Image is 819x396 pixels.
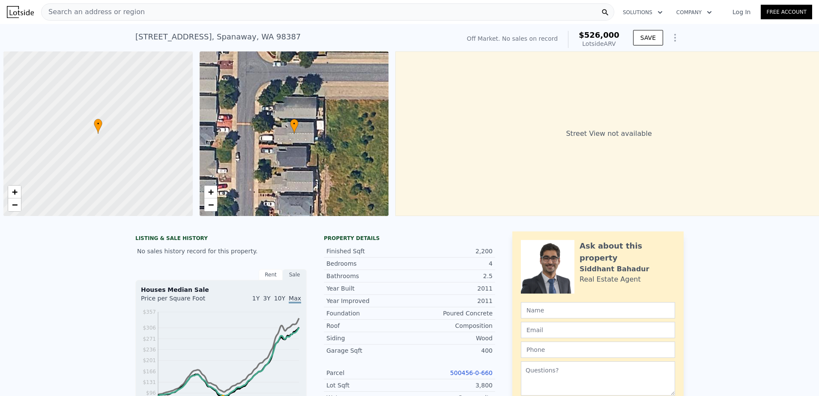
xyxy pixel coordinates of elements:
span: Max [289,295,301,303]
span: $526,000 [579,30,619,39]
tspan: $357 [143,309,156,315]
div: Bathrooms [326,272,409,280]
tspan: $306 [143,325,156,331]
span: Search an address or region [42,7,145,17]
div: Siddhant Bahadur [580,264,649,274]
button: Solutions [616,5,670,20]
div: Roof [326,321,409,330]
div: 2.5 [409,272,493,280]
div: 2011 [409,284,493,293]
div: Parcel [326,369,409,377]
a: Zoom in [204,186,217,198]
span: • [290,120,299,128]
button: Show Options [667,29,684,46]
input: Phone [521,342,675,358]
span: 1Y [252,295,260,302]
div: 400 [409,346,493,355]
div: Foundation [326,309,409,318]
div: Finished Sqft [326,247,409,255]
span: + [12,186,18,197]
div: Houses Median Sale [141,285,301,294]
img: Lotside [7,6,34,18]
div: 3,800 [409,381,493,390]
input: Name [521,302,675,318]
tspan: $236 [143,347,156,353]
div: Ask about this property [580,240,675,264]
a: Zoom out [204,198,217,211]
div: 2011 [409,297,493,305]
a: Free Account [761,5,812,19]
div: Siding [326,334,409,342]
div: Poured Concrete [409,309,493,318]
div: Price per Square Foot [141,294,221,308]
div: Year Built [326,284,409,293]
div: Lot Sqft [326,381,409,390]
div: Wood [409,334,493,342]
div: 4 [409,259,493,268]
div: LISTING & SALE HISTORY [135,235,307,243]
tspan: $131 [143,379,156,385]
div: 2,200 [409,247,493,255]
input: Email [521,322,675,338]
a: Zoom out [8,198,21,211]
div: Bedrooms [326,259,409,268]
tspan: $271 [143,336,156,342]
a: 500456-0-660 [450,369,493,376]
span: + [208,186,213,197]
div: • [94,119,102,134]
div: Composition [409,321,493,330]
div: • [290,119,299,134]
div: Rent [259,269,283,280]
a: Log In [722,8,761,16]
div: No sales history record for this property. [135,243,307,259]
div: Real Estate Agent [580,274,641,285]
div: Property details [324,235,495,242]
span: 10Y [274,295,285,302]
a: Zoom in [8,186,21,198]
button: Company [670,5,719,20]
tspan: $96 [146,390,156,396]
div: Garage Sqft [326,346,409,355]
button: SAVE [633,30,663,45]
div: Sale [283,269,307,280]
tspan: $166 [143,369,156,375]
div: Year Improved [326,297,409,305]
span: 3Y [263,295,270,302]
span: • [94,120,102,128]
span: − [12,199,18,210]
div: Lotside ARV [579,39,619,48]
div: Off Market. No sales on record [467,34,558,43]
span: − [208,199,213,210]
tspan: $201 [143,357,156,363]
div: [STREET_ADDRESS] , Spanaway , WA 98387 [135,31,301,43]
